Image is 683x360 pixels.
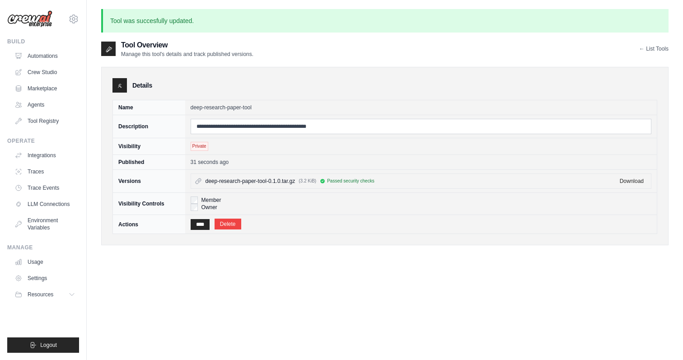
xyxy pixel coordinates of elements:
span: Passed security checks [327,178,374,185]
time: August 29, 2025 at 12:17 PDT [191,159,229,165]
th: Versions [113,170,185,193]
th: Visibility [113,138,185,155]
button: Resources [11,287,79,302]
span: Resources [28,291,53,298]
img: Logo [7,10,52,28]
a: ← List Tools [639,45,669,52]
label: Member [201,196,221,204]
a: Delete [215,219,241,229]
p: Manage this tool's details and track published versions. [121,51,253,58]
a: LLM Connections [11,197,79,211]
a: Download [620,178,644,184]
th: Visibility Controls [113,193,185,215]
td: deep-research-paper-tool [185,100,657,115]
span: (3.2 KiB) [299,178,316,185]
span: Logout [40,341,57,349]
a: Environment Variables [11,213,79,235]
h2: Tool Overview [121,40,253,51]
a: Tool Registry [11,114,79,128]
a: Traces [11,164,79,179]
div: Build [7,38,79,45]
a: Usage [11,255,79,269]
a: Integrations [11,148,79,163]
a: Agents [11,98,79,112]
span: deep-research-paper-tool-0.1.0.tar.gz [206,178,295,185]
h3: Details [132,81,152,90]
a: Automations [11,49,79,63]
p: Tool was succesfully updated. [101,9,669,33]
div: Manage [7,244,79,251]
span: Private [191,142,208,151]
button: Logout [7,337,79,353]
div: Operate [7,137,79,145]
th: Actions [113,215,185,234]
label: Owner [201,204,217,211]
a: Crew Studio [11,65,79,79]
a: Marketplace [11,81,79,96]
th: Published [113,155,185,170]
a: Settings [11,271,79,285]
th: Description [113,115,185,138]
a: Trace Events [11,181,79,195]
th: Name [113,100,185,115]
